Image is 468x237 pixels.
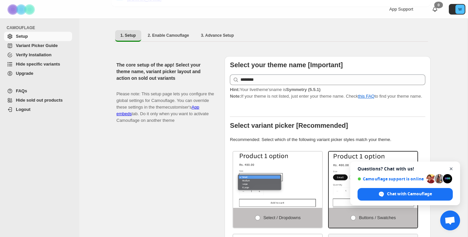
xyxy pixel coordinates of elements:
[286,87,320,92] strong: Symmetry (5.5.1)
[358,94,375,99] a: this FAQ
[455,5,465,14] span: Avatar with initials W
[4,50,72,60] a: Verify Installation
[16,43,58,48] span: Variant Picker Guide
[230,122,348,129] b: Select variant picker [Recommended]
[116,84,214,124] p: Please note: This setup page lets you configure the global settings for Camouflage. You can overr...
[233,152,322,208] img: Select / Dropdowns
[5,0,38,19] img: Camouflage
[4,96,72,105] a: Hide sold out products
[434,2,443,8] div: 0
[7,25,75,30] span: CAMOUFLAGE
[230,61,343,69] b: Select your theme name [Important]
[389,7,413,12] span: App Support
[358,176,424,181] span: Camouflage support is online
[230,87,320,92] span: Your live theme's name is
[4,105,72,114] a: Logout
[4,41,72,50] a: Variant Picker Guide
[230,86,425,100] p: If your theme is not listed, just enter your theme name. Check to find your theme name.
[4,60,72,69] a: Hide specific variants
[148,33,189,38] span: 2. Enable Camouflage
[4,32,72,41] a: Setup
[16,52,52,57] span: Verify Installation
[120,33,136,38] span: 1. Setup
[4,86,72,96] a: FAQs
[16,107,30,112] span: Logout
[447,165,455,173] span: Close chat
[440,211,460,230] div: Open chat
[432,6,438,13] a: 0
[458,7,462,11] text: W
[329,152,418,208] img: Buttons / Swatches
[230,87,240,92] strong: Hint:
[16,71,33,76] span: Upgrade
[358,188,453,201] div: Chat with Camouflage
[263,215,301,220] span: Select / Dropdowns
[16,34,28,39] span: Setup
[201,33,234,38] span: 3. Advance Setup
[230,94,241,99] strong: Note:
[4,69,72,78] a: Upgrade
[358,166,453,171] span: Questions? Chat with us!
[359,215,396,220] span: Buttons / Swatches
[230,136,425,143] p: Recommended: Select which of the following variant picker styles match your theme.
[116,62,214,81] h2: The core setup of the app! Select your theme name, variant picker layout and action on sold out v...
[449,4,465,15] button: Avatar with initials W
[16,62,60,67] span: Hide specific variants
[387,191,432,197] span: Chat with Camouflage
[16,88,27,93] span: FAQs
[16,98,63,103] span: Hide sold out products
